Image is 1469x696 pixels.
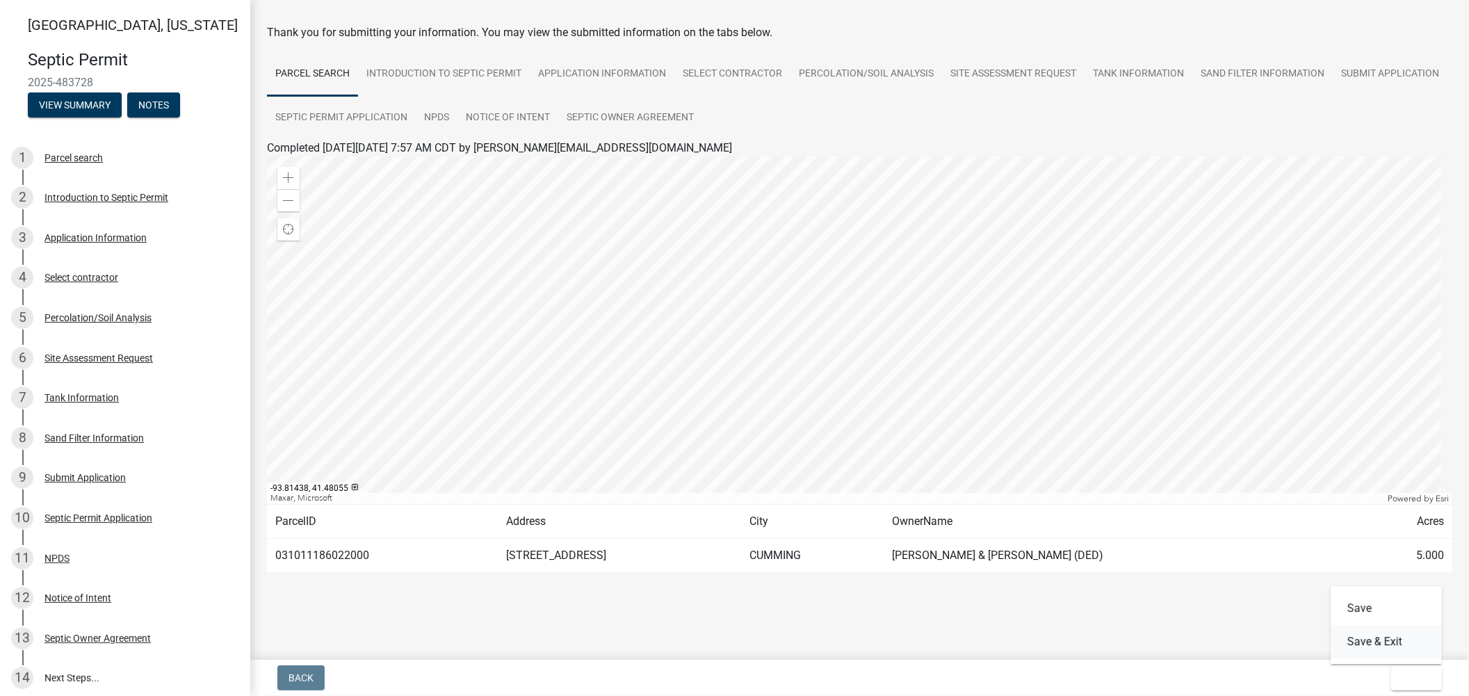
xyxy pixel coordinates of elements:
div: 12 [11,587,33,609]
a: Application Information [530,52,674,97]
div: Septic Owner Agreement [44,633,151,643]
a: Notice of Intent [457,96,558,140]
div: Submit Application [44,473,126,483]
div: 10 [11,507,33,529]
button: Back [277,665,325,690]
a: Percolation/Soil Analysis [790,52,942,97]
div: Maxar, Microsoft [267,493,1384,504]
span: Back [289,672,314,683]
div: 2 [11,186,33,209]
button: Notes [127,92,180,118]
div: NPDS [44,553,70,563]
button: View Summary [28,92,122,118]
div: Exit [1331,586,1442,664]
a: Parcel search [267,52,358,97]
a: Introduction to Septic Permit [358,52,530,97]
div: 1 [11,147,33,169]
span: [GEOGRAPHIC_DATA], [US_STATE] [28,17,238,33]
div: 14 [11,667,33,689]
div: 4 [11,266,33,289]
td: ParcelID [267,505,498,539]
div: Application Information [44,233,147,243]
a: Select contractor [674,52,790,97]
a: Esri [1436,494,1449,503]
div: 3 [11,227,33,249]
div: 13 [11,627,33,649]
div: Thank you for submitting your information. You may view the submitted information on the tabs below. [267,24,1452,41]
a: Submit Application [1333,52,1447,97]
div: Tank Information [44,393,119,403]
div: 5 [11,307,33,329]
wm-modal-confirm: Notes [127,100,180,111]
a: Site Assessment Request [942,52,1085,97]
button: Exit [1391,665,1442,690]
div: Zoom in [277,167,300,189]
td: City [741,505,884,539]
div: Site Assessment Request [44,353,153,363]
td: [PERSON_NAME] & [PERSON_NAME] (DED) [884,539,1360,573]
div: Powered by [1384,493,1452,504]
div: Zoom out [277,189,300,211]
div: 8 [11,427,33,449]
td: [STREET_ADDRESS] [498,539,742,573]
div: Notice of Intent [44,593,111,603]
div: Select contractor [44,273,118,282]
td: 5.000 [1359,539,1452,573]
div: Sand Filter Information [44,433,144,443]
div: Parcel search [44,153,103,163]
div: 9 [11,467,33,489]
div: Septic Permit Application [44,513,152,523]
a: Sand Filter Information [1192,52,1333,97]
div: 6 [11,347,33,369]
span: 2025-483728 [28,76,222,89]
a: Tank Information [1085,52,1192,97]
td: OwnerName [884,505,1360,539]
td: Address [498,505,742,539]
a: Septic Owner Agreement [558,96,702,140]
div: 11 [11,547,33,569]
td: Acres [1359,505,1452,539]
wm-modal-confirm: Summary [28,100,122,111]
td: 031011186022000 [267,539,498,573]
button: Save & Exit [1331,625,1442,658]
button: Save [1331,592,1442,625]
h4: Septic Permit [28,50,239,70]
a: Septic Permit Application [267,96,416,140]
span: Exit [1402,672,1422,683]
div: 7 [11,387,33,409]
div: Percolation/Soil Analysis [44,313,152,323]
td: CUMMING [741,539,884,573]
div: Introduction to Septic Permit [44,193,168,202]
div: Find my location [277,218,300,241]
a: NPDS [416,96,457,140]
span: Completed [DATE][DATE] 7:57 AM CDT by [PERSON_NAME][EMAIL_ADDRESS][DOMAIN_NAME] [267,141,732,154]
